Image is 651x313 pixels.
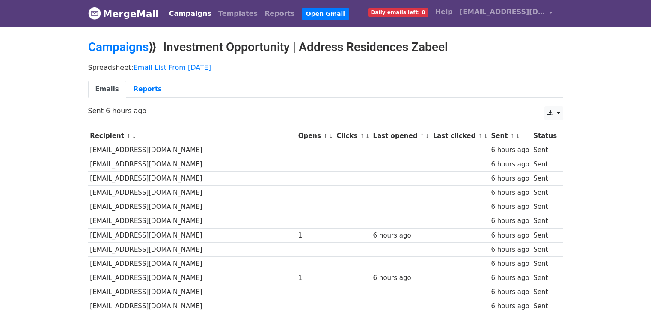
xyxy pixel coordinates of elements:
a: ↑ [478,133,482,139]
h2: ⟫ Investment Opportunity | Address Residences Zabeel [88,40,563,54]
td: [EMAIL_ADDRESS][DOMAIN_NAME] [88,285,296,299]
a: Daily emails left: 0 [365,3,432,21]
td: Sent [531,256,559,271]
a: Email List From [DATE] [134,63,211,72]
div: 6 hours ago [491,301,529,311]
div: 6 hours ago [491,202,529,212]
a: MergeMail [88,5,159,23]
div: 6 hours ago [491,273,529,283]
a: Reports [261,5,298,22]
span: Daily emails left: 0 [368,8,428,17]
a: ↑ [126,133,131,139]
a: ↓ [365,133,370,139]
a: Open Gmail [302,8,349,20]
td: [EMAIL_ADDRESS][DOMAIN_NAME] [88,172,296,186]
a: ↑ [360,133,365,139]
div: 6 hours ago [491,231,529,241]
td: Sent [531,214,559,228]
div: 6 hours ago [491,174,529,184]
div: 6 hours ago [491,245,529,255]
a: Templates [215,5,261,22]
a: ↓ [483,133,488,139]
div: 6 hours ago [491,145,529,155]
td: Sent [531,143,559,157]
div: 6 hours ago [491,216,529,226]
p: Sent 6 hours ago [88,106,563,115]
td: [EMAIL_ADDRESS][DOMAIN_NAME] [88,200,296,214]
td: Sent [531,242,559,256]
a: Emails [88,81,126,98]
a: ↓ [515,133,520,139]
span: [EMAIL_ADDRESS][DOMAIN_NAME] [460,7,545,17]
td: Sent [531,186,559,200]
img: MergeMail logo [88,7,101,20]
a: ↓ [425,133,430,139]
td: [EMAIL_ADDRESS][DOMAIN_NAME] [88,157,296,172]
div: 6 hours ago [491,188,529,198]
th: Sent [489,129,532,143]
div: 6 hours ago [491,287,529,297]
a: Help [432,3,456,21]
div: 6 hours ago [491,259,529,269]
td: Sent [531,228,559,242]
td: [EMAIL_ADDRESS][DOMAIN_NAME] [88,242,296,256]
td: [EMAIL_ADDRESS][DOMAIN_NAME] [88,271,296,285]
a: ↓ [132,133,137,139]
a: Campaigns [88,40,149,54]
a: ↑ [510,133,515,139]
a: Campaigns [166,5,215,22]
td: Sent [531,157,559,172]
div: 6 hours ago [373,273,429,283]
th: Opens [296,129,335,143]
a: ↓ [329,133,333,139]
td: [EMAIL_ADDRESS][DOMAIN_NAME] [88,143,296,157]
td: Sent [531,271,559,285]
th: Status [531,129,559,143]
th: Recipient [88,129,296,143]
p: Spreadsheet: [88,63,563,72]
a: ↑ [323,133,328,139]
th: Last clicked [431,129,489,143]
div: 6 hours ago [373,231,429,241]
a: ↑ [420,133,425,139]
th: Clicks [334,129,371,143]
td: [EMAIL_ADDRESS][DOMAIN_NAME] [88,186,296,200]
td: Sent [531,200,559,214]
a: [EMAIL_ADDRESS][DOMAIN_NAME] [456,3,556,24]
td: [EMAIL_ADDRESS][DOMAIN_NAME] [88,256,296,271]
div: 1 [298,273,333,283]
div: 6 hours ago [491,160,529,169]
th: Last opened [371,129,431,143]
td: Sent [531,172,559,186]
td: [EMAIL_ADDRESS][DOMAIN_NAME] [88,228,296,242]
div: 1 [298,231,333,241]
td: [EMAIL_ADDRESS][DOMAIN_NAME] [88,214,296,228]
a: Reports [126,81,169,98]
td: Sent [531,285,559,299]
